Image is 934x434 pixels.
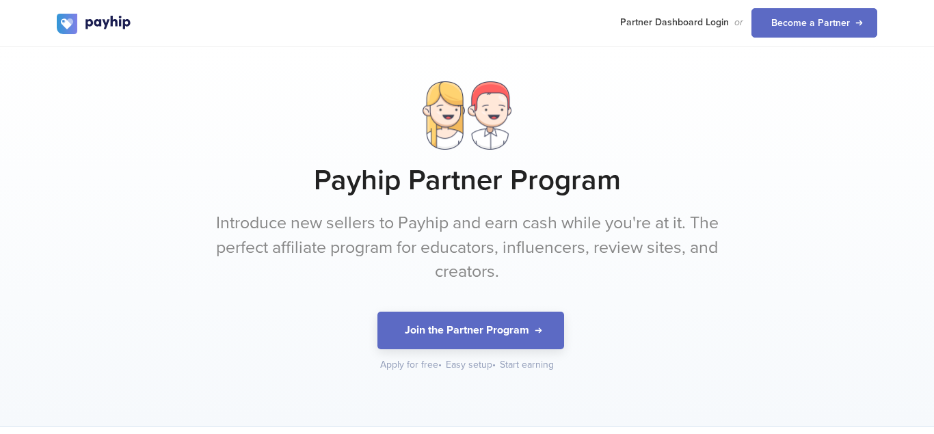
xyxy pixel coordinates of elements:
div: Start earning [500,358,554,372]
p: Introduce new sellers to Payhip and earn cash while you're at it. The perfect affiliate program f... [211,211,723,284]
div: Easy setup [446,358,497,372]
img: dude.png [468,81,511,150]
h1: Payhip Partner Program [57,163,877,198]
div: Apply for free [380,358,443,372]
span: • [492,359,496,370]
img: logo.svg [57,14,132,34]
img: lady.png [423,81,465,150]
button: Join the Partner Program [377,312,564,349]
a: Become a Partner [751,8,877,38]
span: • [438,359,442,370]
